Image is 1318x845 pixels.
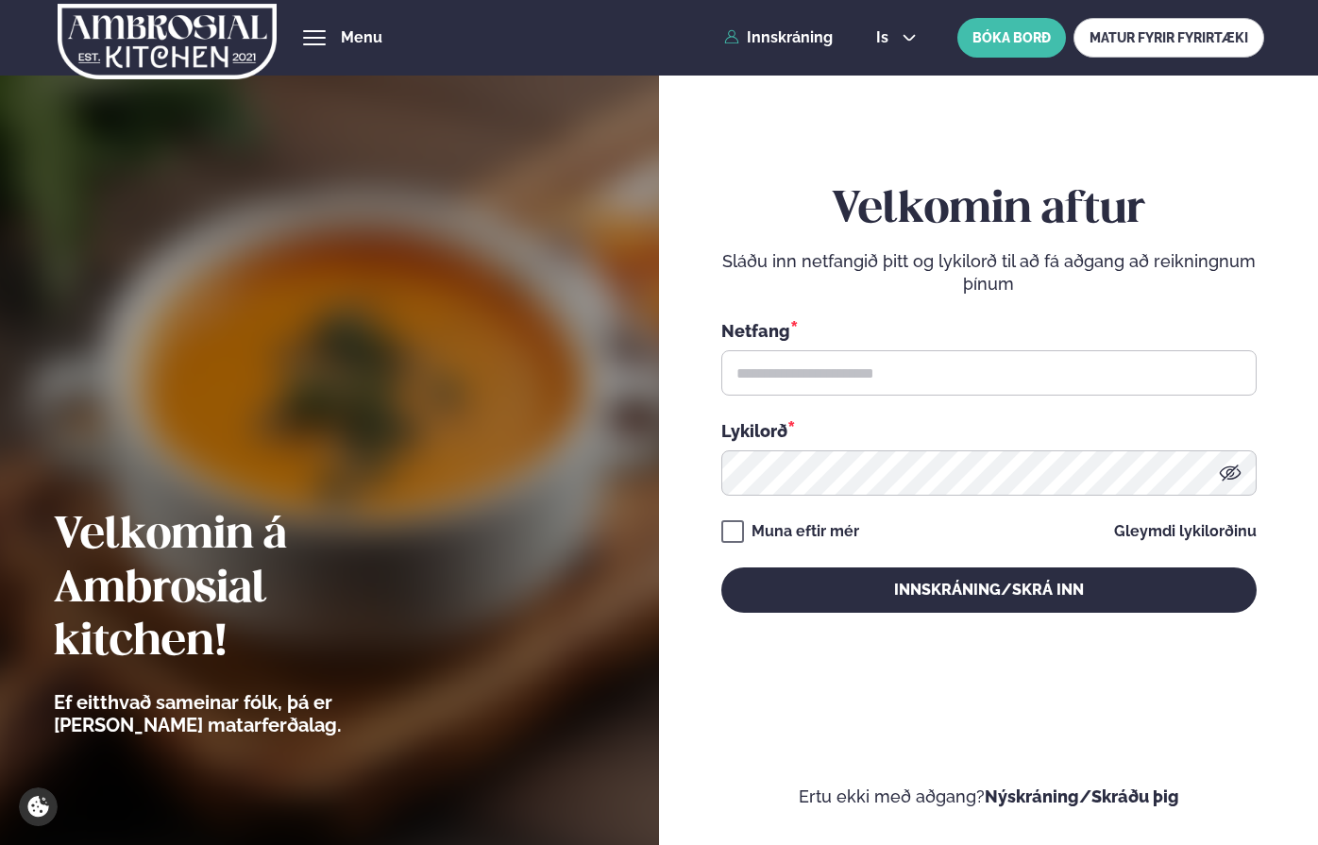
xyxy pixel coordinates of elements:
[721,418,1257,443] div: Lykilorð
[985,786,1179,806] a: Nýskráning/Skráðu þig
[54,691,446,736] p: Ef eitthvað sameinar fólk, þá er [PERSON_NAME] matarferðalag.
[303,26,326,49] button: hamburger
[58,3,276,80] img: logo
[721,184,1257,237] h2: Velkomin aftur
[1114,524,1257,539] a: Gleymdi lykilorðinu
[876,30,894,45] span: is
[1073,18,1264,58] a: MATUR FYRIR FYRIRTÆKI
[861,30,932,45] button: is
[721,250,1257,296] p: Sláðu inn netfangið þitt og lykilorð til að fá aðgang að reikningnum þínum
[957,18,1066,58] button: BÓKA BORÐ
[713,786,1263,808] p: Ertu ekki með aðgang?
[721,567,1257,613] button: Innskráning/Skrá inn
[19,787,58,826] a: Cookie settings
[54,510,446,668] h2: Velkomin á Ambrosial kitchen!
[721,318,1257,343] div: Netfang
[724,29,833,46] a: Innskráning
